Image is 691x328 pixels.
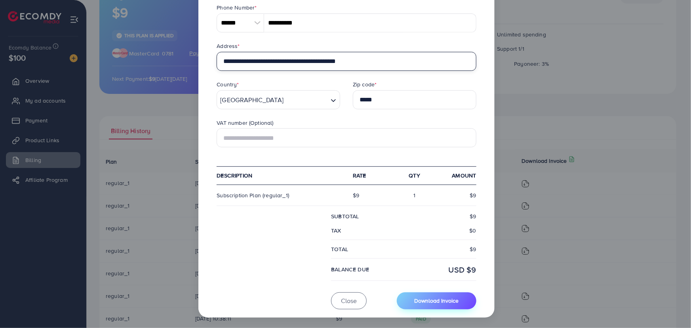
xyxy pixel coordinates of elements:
[217,80,239,88] label: Country
[331,292,367,309] button: Close
[404,264,483,275] div: USD $9
[397,292,476,309] button: Download Invoice
[392,172,438,179] div: qty
[217,119,273,127] label: VAT number (Optional)
[210,191,346,199] div: Subscription Plan (regular_1)
[404,212,483,220] div: $9
[414,297,459,305] span: Download Invoice
[217,42,240,50] label: Address
[325,212,404,220] div: subtotal
[404,227,483,235] div: $0
[404,245,483,253] div: $9
[210,172,346,179] div: Description
[657,292,685,322] iframe: Chat
[286,94,327,106] input: Search for option
[325,264,404,275] div: balance due
[325,245,404,253] div: Total
[217,4,257,11] label: Phone Number
[346,191,392,199] div: $9
[392,191,438,199] div: 1
[353,80,377,88] label: Zip code
[325,227,404,235] div: Tax
[219,94,285,106] span: [GEOGRAPHIC_DATA]
[437,191,483,199] div: $9
[217,90,340,109] div: Search for option
[341,296,357,305] span: Close
[346,172,392,179] div: Rate
[437,172,483,179] div: Amount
